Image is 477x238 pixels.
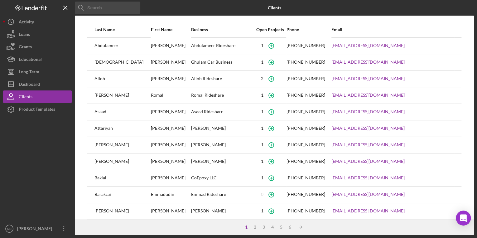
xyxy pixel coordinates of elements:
[151,104,190,120] div: [PERSON_NAME]
[191,27,254,32] div: Business
[191,88,254,103] div: Romal Rideshare
[254,27,286,32] div: Open Projects
[7,227,12,231] text: NN
[94,55,150,70] div: [DEMOGRAPHIC_DATA]
[16,222,56,236] div: [PERSON_NAME]
[456,211,471,226] div: Open Intercom Messenger
[19,90,32,104] div: Clients
[331,175,405,180] a: [EMAIL_ADDRESS][DOMAIN_NAME]
[151,88,190,103] div: Romal
[191,154,254,169] div: [PERSON_NAME]
[261,192,263,197] div: 0
[287,93,325,98] div: [PHONE_NUMBER]
[191,137,254,153] div: [PERSON_NAME]
[331,60,405,65] a: [EMAIL_ADDRESS][DOMAIN_NAME]
[261,93,263,98] div: 1
[331,142,405,147] a: [EMAIL_ADDRESS][DOMAIN_NAME]
[287,208,325,213] div: [PHONE_NUMBER]
[331,43,405,48] a: [EMAIL_ADDRESS][DOMAIN_NAME]
[94,137,150,153] div: [PERSON_NAME]
[259,225,268,230] div: 3
[331,192,405,197] a: [EMAIL_ADDRESS][DOMAIN_NAME]
[287,159,325,164] div: [PHONE_NUMBER]
[19,53,42,67] div: Educational
[242,225,251,230] div: 1
[261,208,263,213] div: 1
[191,104,254,120] div: Asaad Rideshare
[19,103,55,117] div: Product Templates
[94,121,150,136] div: Attariyan
[3,28,72,41] button: Loans
[94,38,150,54] div: Abdulameer
[3,41,72,53] a: Grants
[3,103,72,115] button: Product Templates
[3,53,72,66] button: Educational
[151,121,190,136] div: [PERSON_NAME]
[3,66,72,78] button: Long-Term
[3,16,72,28] button: Activity
[287,109,325,114] div: [PHONE_NUMBER]
[287,76,325,81] div: [PHONE_NUMBER]
[191,71,254,87] div: Alloh Rideshare
[286,225,294,230] div: 6
[287,192,325,197] div: [PHONE_NUMBER]
[94,71,150,87] div: Alloh
[3,222,72,235] button: NN[PERSON_NAME]
[191,170,254,186] div: GoEpoxy LLC
[3,78,72,90] button: Dashboard
[331,76,405,81] a: [EMAIL_ADDRESS][DOMAIN_NAME]
[151,71,190,87] div: [PERSON_NAME]
[19,16,34,30] div: Activity
[331,126,405,131] a: [EMAIL_ADDRESS][DOMAIN_NAME]
[151,187,190,202] div: Emmadudin
[151,55,190,70] div: [PERSON_NAME]
[261,142,263,147] div: 1
[287,126,325,131] div: [PHONE_NUMBER]
[151,154,190,169] div: [PERSON_NAME]
[191,203,254,219] div: [PERSON_NAME]
[287,27,331,32] div: Phone
[94,88,150,103] div: [PERSON_NAME]
[94,170,150,186] div: Baklai
[151,170,190,186] div: [PERSON_NAME]
[94,203,150,219] div: [PERSON_NAME]
[94,187,150,202] div: Barakzai
[331,93,405,98] a: [EMAIL_ADDRESS][DOMAIN_NAME]
[331,159,405,164] a: [EMAIL_ADDRESS][DOMAIN_NAME]
[261,60,263,65] div: 1
[287,175,325,180] div: [PHONE_NUMBER]
[19,66,39,80] div: Long-Term
[277,225,286,230] div: 5
[287,60,325,65] div: [PHONE_NUMBER]
[251,225,259,230] div: 2
[19,78,40,92] div: Dashboard
[287,43,325,48] div: [PHONE_NUMBER]
[261,159,263,164] div: 1
[191,121,254,136] div: [PERSON_NAME]
[261,76,263,81] div: 2
[191,38,254,54] div: Abdulameer Rideshare
[331,27,454,32] div: Email
[151,137,190,153] div: [PERSON_NAME]
[3,90,72,103] button: Clients
[151,27,190,32] div: First Name
[261,175,263,180] div: 1
[261,43,263,48] div: 1
[331,109,405,114] a: [EMAIL_ADDRESS][DOMAIN_NAME]
[151,203,190,219] div: [PERSON_NAME]
[151,38,190,54] div: [PERSON_NAME]
[94,154,150,169] div: [PERSON_NAME]
[268,5,281,10] b: Clients
[261,126,263,131] div: 1
[191,55,254,70] div: Ghulam Car Business
[287,142,325,147] div: [PHONE_NUMBER]
[19,41,32,55] div: Grants
[75,2,140,14] input: Search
